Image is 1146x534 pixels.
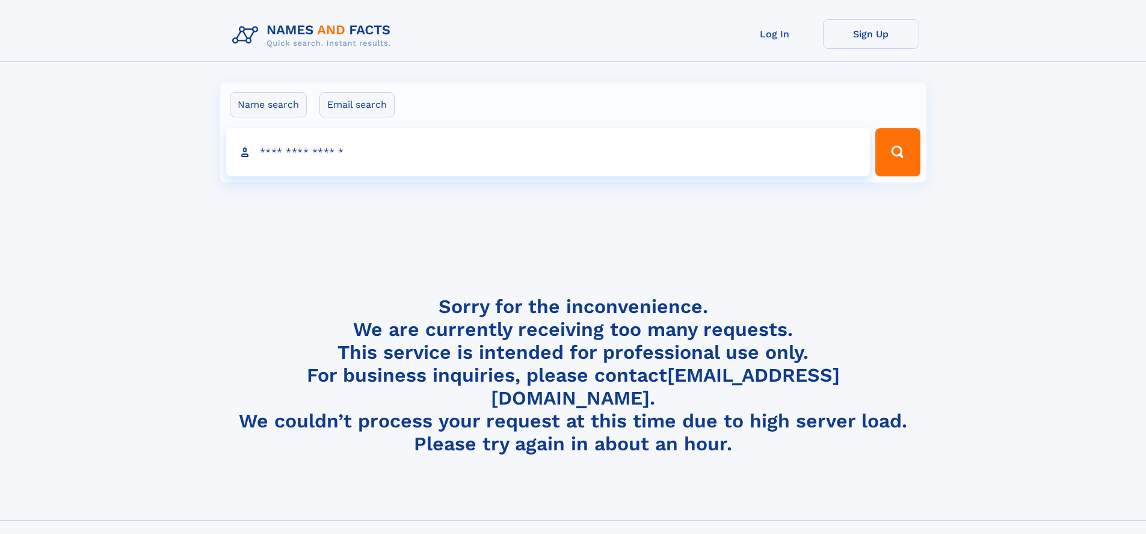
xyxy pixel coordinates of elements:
[230,92,307,117] label: Name search
[319,92,395,117] label: Email search
[491,364,840,409] a: [EMAIL_ADDRESS][DOMAIN_NAME]
[823,19,919,49] a: Sign Up
[226,128,870,176] input: search input
[875,128,920,176] button: Search Button
[727,19,823,49] a: Log In
[227,295,919,456] h4: Sorry for the inconvenience. We are currently receiving too many requests. This service is intend...
[227,19,401,52] img: Logo Names and Facts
